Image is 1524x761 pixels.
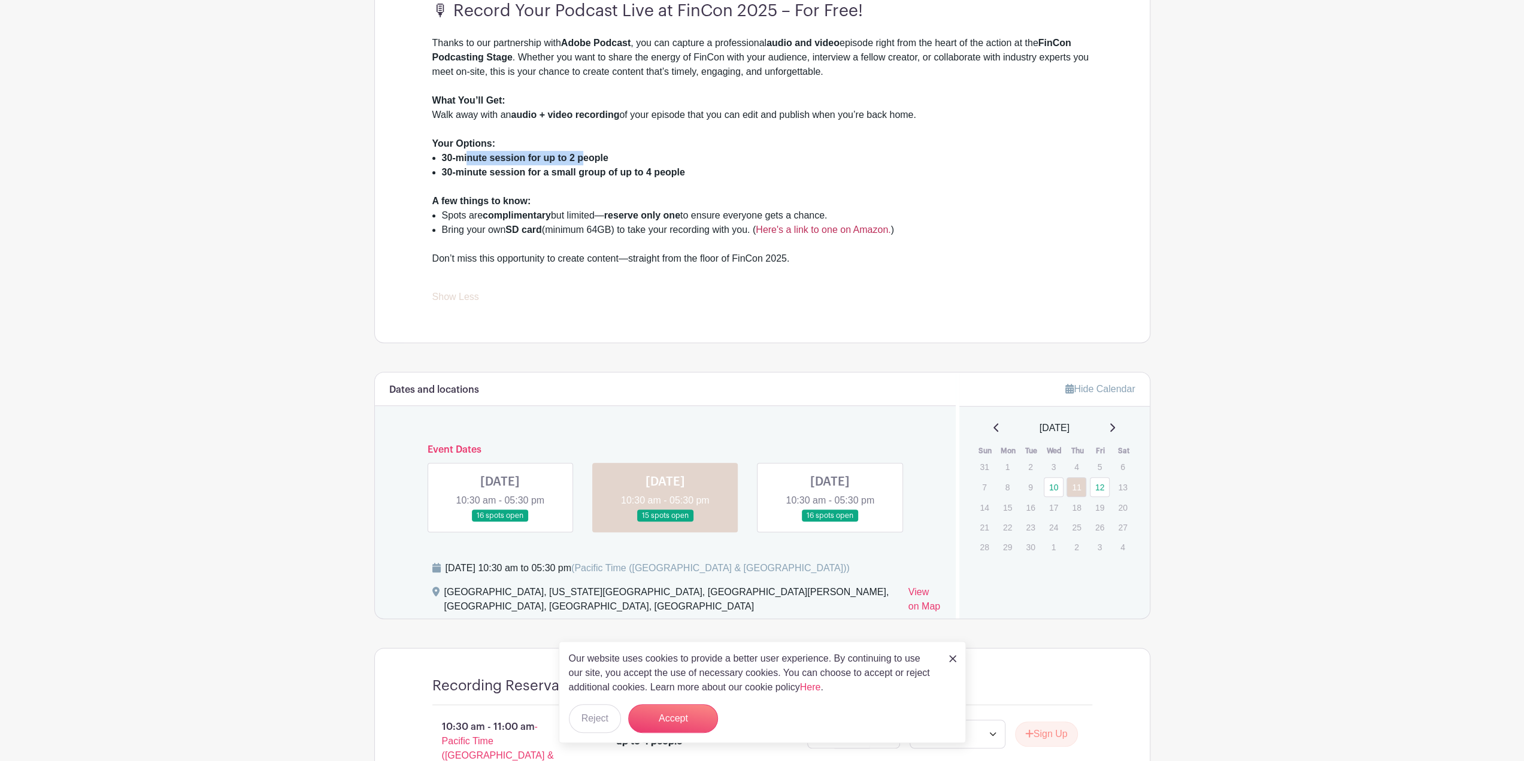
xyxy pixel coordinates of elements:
[1090,538,1110,556] p: 3
[1113,498,1132,517] p: 20
[432,1,1092,22] h3: 🎙 Record Your Podcast Live at FinCon 2025 – For Free!
[1113,478,1132,496] p: 13
[571,563,850,573] span: (Pacific Time ([GEOGRAPHIC_DATA] & [GEOGRAPHIC_DATA]))
[1067,538,1086,556] p: 2
[998,498,1017,517] p: 15
[1015,721,1078,747] button: Sign Up
[974,538,994,556] p: 28
[1044,538,1064,556] p: 1
[432,251,1092,280] div: Don’t miss this opportunity to create content—straight from the floor of FinCon 2025.
[442,167,685,177] strong: 30-minute session for a small group of up to 4 people
[800,682,821,692] a: Here
[1090,518,1110,536] p: 26
[442,153,608,163] strong: 30-minute session for up to 2 people
[628,704,718,733] button: Accept
[974,445,997,457] th: Sun
[1089,445,1113,457] th: Fri
[432,36,1092,93] div: Thanks to our partnership with , you can capture a professional episode right from the heart of t...
[604,210,680,220] strong: reserve only one
[1020,478,1040,496] p: 9
[949,655,956,662] img: close_button-5f87c8562297e5c2d7936805f587ecaba9071eb48480494691a3f1689db116b3.svg
[974,498,994,517] p: 14
[1020,498,1040,517] p: 16
[1020,518,1040,536] p: 23
[1113,457,1132,476] p: 6
[561,38,631,48] strong: Adobe Podcast
[432,292,479,307] a: Show Less
[442,208,1092,223] li: Spots are but limited— to ensure everyone gets a chance.
[442,223,1092,251] li: Bring your own (minimum 64GB) to take your recording with you. ( )
[569,704,621,733] button: Reject
[1044,457,1064,476] p: 3
[444,585,899,618] div: [GEOGRAPHIC_DATA], [US_STATE][GEOGRAPHIC_DATA], [GEOGRAPHIC_DATA][PERSON_NAME], [GEOGRAPHIC_DATA]...
[505,225,541,235] strong: SD card
[756,225,890,235] a: Here's a link to one on Amazon.
[1020,538,1040,556] p: 30
[432,196,531,206] strong: A few things to know:
[1067,457,1086,476] p: 4
[998,538,1017,556] p: 29
[1043,445,1067,457] th: Wed
[446,561,850,575] div: [DATE] 10:30 am to 05:30 pm
[1067,498,1086,517] p: 18
[974,518,994,536] p: 21
[432,93,1092,137] div: Walk away with an of your episode that you can edit and publish when you’re back home.
[1040,421,1069,435] span: [DATE]
[432,677,699,695] h4: Recording Reservation -- up to 4 people
[569,651,937,695] p: Our website uses cookies to provide a better user experience. By continuing to use our site, you ...
[1020,445,1043,457] th: Tue
[1044,518,1064,536] p: 24
[1020,457,1040,476] p: 2
[908,585,941,618] a: View on Map
[1112,445,1135,457] th: Sat
[389,384,479,396] h6: Dates and locations
[1090,457,1110,476] p: 5
[432,138,495,148] strong: Your Options:
[1090,498,1110,517] p: 19
[432,38,1071,62] strong: FinCon Podcasting Stage
[1044,498,1064,517] p: 17
[974,478,994,496] p: 7
[974,457,994,476] p: 31
[1113,518,1132,536] p: 27
[997,445,1020,457] th: Mon
[1066,445,1089,457] th: Thu
[998,457,1017,476] p: 1
[483,210,551,220] strong: complimentary
[1113,538,1132,556] p: 4
[432,95,505,105] strong: What You’ll Get:
[998,478,1017,496] p: 8
[1067,477,1086,497] a: 11
[1065,384,1135,394] a: Hide Calendar
[998,518,1017,536] p: 22
[1044,477,1064,497] a: 10
[418,444,913,456] h6: Event Dates
[766,38,840,48] strong: audio and video
[1067,518,1086,536] p: 25
[1090,477,1110,497] a: 12
[511,110,619,120] strong: audio + video recording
